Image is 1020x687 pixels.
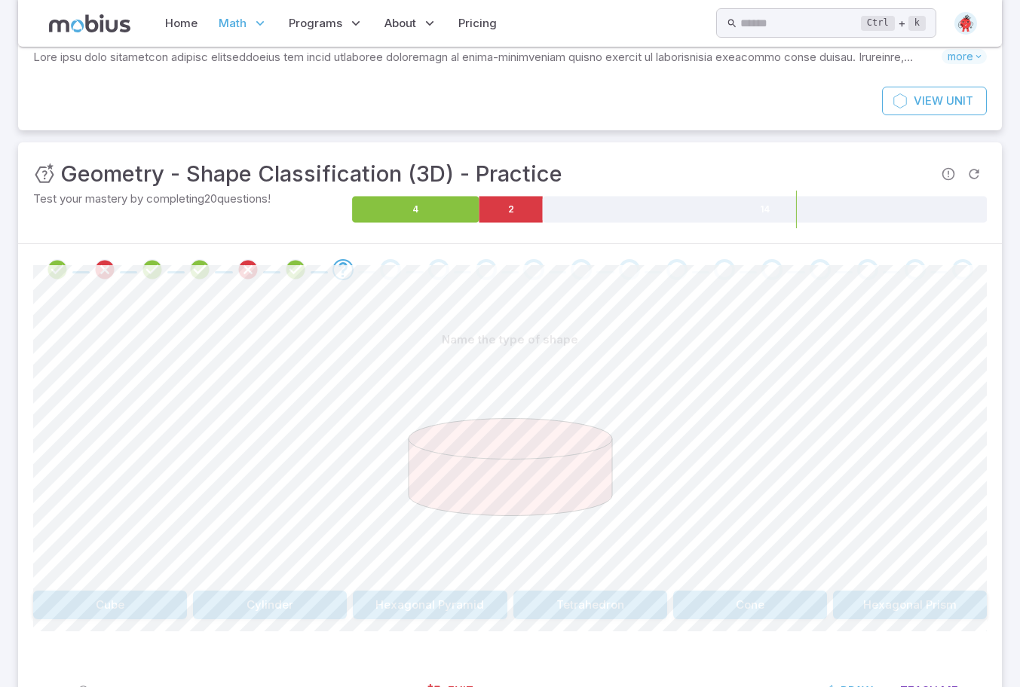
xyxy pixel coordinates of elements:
[142,259,163,280] div: Review your answer
[332,259,354,280] div: Go to the next question
[289,15,342,32] span: Programs
[33,591,187,619] button: Cube
[861,16,895,31] kbd: Ctrl
[33,191,349,207] p: Test your mastery by completing 20 questions!
[571,259,592,280] div: Go to the next question
[161,6,202,41] a: Home
[513,591,667,619] button: Tetrahedron
[428,259,449,280] div: Go to the next question
[761,259,783,280] div: Go to the next question
[882,87,987,115] a: ViewUnit
[285,259,306,280] div: Review your answer
[666,259,688,280] div: Go to the next question
[952,259,973,280] div: Go to the next question
[384,15,416,32] span: About
[454,6,501,41] a: Pricing
[476,259,497,280] div: Go to the next question
[946,93,973,109] span: Unit
[189,259,210,280] div: Review your answer
[33,49,942,66] p: Lore ipsu dolo sitametcon adipisc elitseddoeius tem incid utlaboree doloremagn al enima-minimveni...
[60,157,562,191] h3: Geometry - Shape Classification (3D) - Practice
[936,161,961,187] span: Report an issue with the question
[523,259,544,280] div: Go to the next question
[861,14,926,32] div: +
[673,591,827,619] button: Cone
[810,259,831,280] div: Go to the next question
[914,93,943,109] span: View
[905,259,926,280] div: Go to the next question
[833,591,987,619] button: Hexagonal Prism
[961,161,987,187] span: Refresh Question
[353,591,507,619] button: Hexagonal Pyramid
[219,15,247,32] span: Math
[857,259,878,280] div: Go to the next question
[380,259,401,280] div: Go to the next question
[193,591,347,619] button: Cylinder
[442,331,578,348] p: Name the type of shape
[908,16,926,31] kbd: k
[714,259,735,280] div: Go to the next question
[237,259,259,280] div: Review your answer
[619,259,640,280] div: Go to the next question
[47,259,68,280] div: Review your answer
[94,259,115,280] div: Review your answer
[954,12,977,35] img: circle.svg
